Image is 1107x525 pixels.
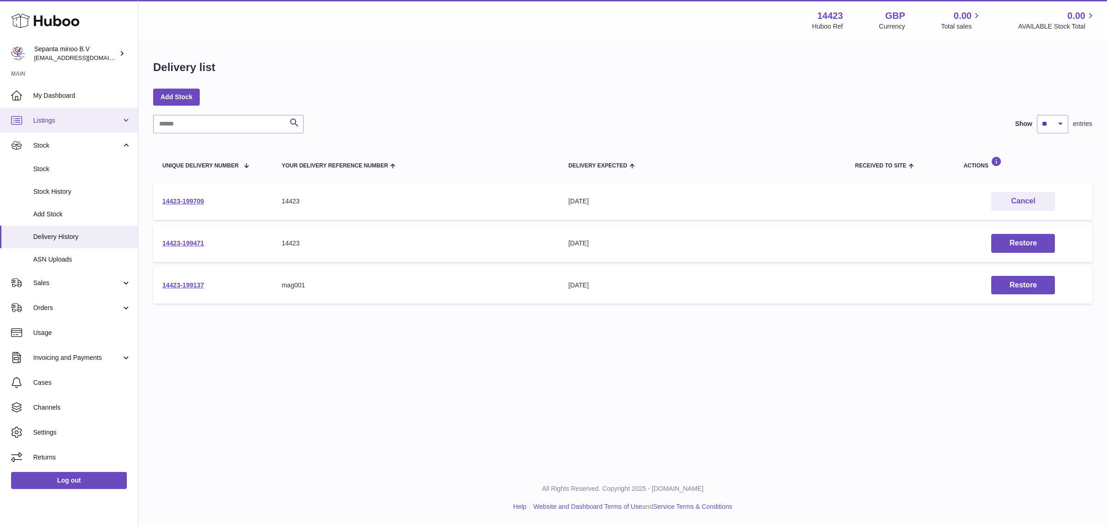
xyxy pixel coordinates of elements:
a: Service Terms & Conditions [653,503,732,510]
span: Listings [33,116,121,125]
div: Sepanta minoo B.V [34,45,117,62]
div: Currency [879,22,905,31]
p: All Rights Reserved. Copyright 2025 - [DOMAIN_NAME] [146,484,1100,493]
strong: 14423 [817,10,843,22]
span: 0.00 [954,10,972,22]
strong: GBP [885,10,905,22]
button: Restore [991,234,1055,253]
span: Stock [33,141,121,150]
span: Returns [33,453,131,462]
span: Your Delivery Reference Number [282,163,388,169]
h1: Delivery list [153,60,215,75]
span: entries [1073,119,1092,128]
span: Total sales [941,22,982,31]
a: 0.00 Total sales [941,10,982,31]
label: Show [1015,119,1032,128]
span: ASN Uploads [33,255,131,264]
span: Received to Site [855,163,906,169]
div: Huboo Ref [812,22,843,31]
button: Cancel [991,192,1055,211]
div: Actions [964,156,1083,169]
div: [DATE] [568,239,837,248]
span: My Dashboard [33,91,131,100]
span: Usage [33,328,131,337]
div: [DATE] [568,281,837,290]
div: 14423 [282,197,550,206]
span: Unique Delivery Number [162,163,238,169]
div: mag001 [282,281,550,290]
span: AVAILABLE Stock Total [1018,22,1096,31]
img: internalAdmin-14423@internal.huboo.com [11,47,25,60]
span: [EMAIL_ADDRESS][DOMAIN_NAME] [34,54,136,61]
span: 0.00 [1067,10,1085,22]
span: Orders [33,304,121,312]
a: Add Stock [153,89,200,105]
a: Help [513,503,527,510]
a: 14423-199471 [162,239,204,247]
span: Add Stock [33,210,131,219]
button: Restore [991,276,1055,295]
a: Website and Dashboard Terms of Use [533,503,642,510]
span: Delivery History [33,233,131,241]
li: and [530,502,732,511]
span: Channels [33,403,131,412]
span: Stock [33,165,131,173]
span: Delivery Expected [568,163,627,169]
a: 14423-199137 [162,281,204,289]
span: Stock History [33,187,131,196]
a: 0.00 AVAILABLE Stock Total [1018,10,1096,31]
span: Sales [33,279,121,287]
div: [DATE] [568,197,837,206]
div: 14423 [282,239,550,248]
a: 14423-199709 [162,197,204,205]
span: Settings [33,428,131,437]
a: Log out [11,472,127,489]
span: Invoicing and Payments [33,353,121,362]
span: Cases [33,378,131,387]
